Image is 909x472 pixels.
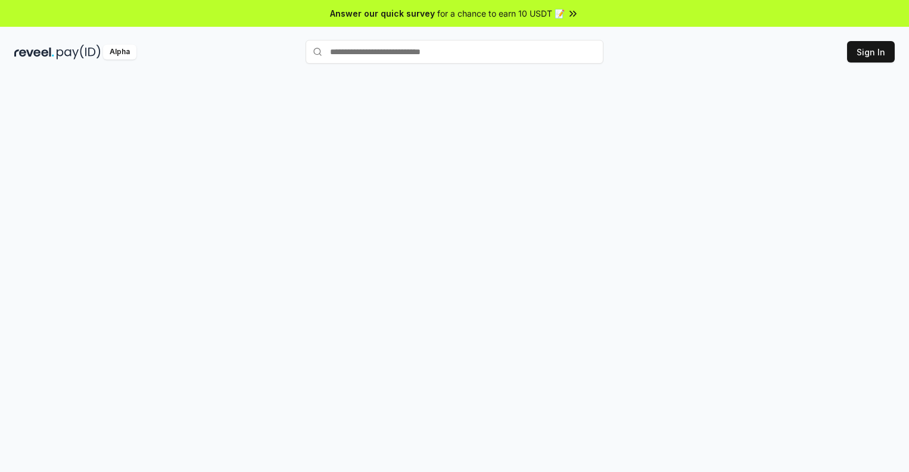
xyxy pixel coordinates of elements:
[847,41,895,62] button: Sign In
[437,7,565,20] span: for a chance to earn 10 USDT 📝
[330,7,435,20] span: Answer our quick survey
[14,45,54,60] img: reveel_dark
[103,45,136,60] div: Alpha
[57,45,101,60] img: pay_id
